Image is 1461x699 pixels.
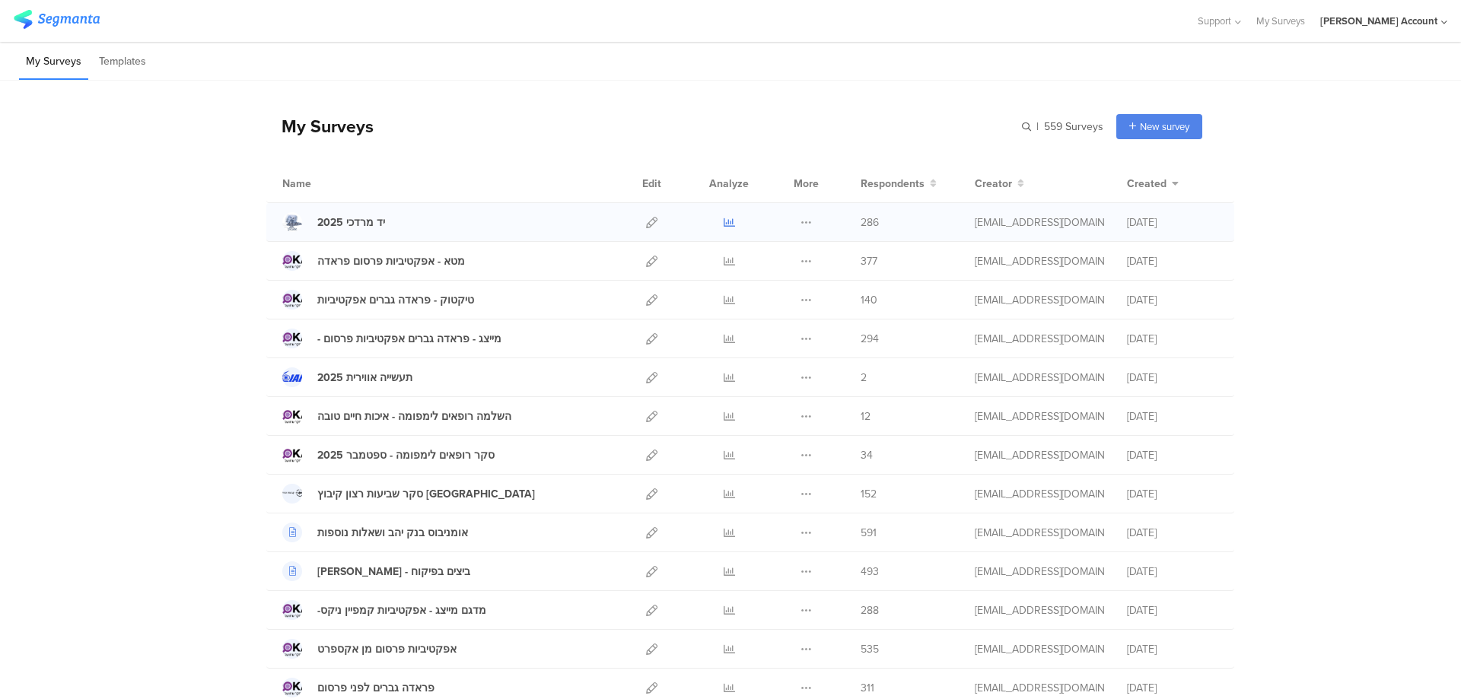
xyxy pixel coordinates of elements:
div: miri@miridikman.co.il [975,370,1104,386]
span: Respondents [861,176,925,192]
a: סקר רופאים לימפומה - ספטמבר 2025 [282,445,495,465]
a: מטא - אפקטיביות פרסום פראדה [282,251,465,271]
div: - מייצג - פראדה גברים אפקטיביות פרסום [317,331,501,347]
span: 311 [861,680,874,696]
div: [DATE] [1127,564,1218,580]
div: More [790,164,823,202]
a: סקר שביעות רצון קיבוץ [GEOGRAPHIC_DATA] [282,484,535,504]
div: [DATE] [1127,292,1218,308]
span: 591 [861,525,877,541]
div: [DATE] [1127,680,1218,696]
span: 286 [861,214,879,230]
div: miri@miridikman.co.il [975,564,1104,580]
div: [DATE] [1127,447,1218,463]
a: יד מרדכי 2025 [282,212,385,232]
span: 535 [861,641,879,657]
a: - מייצג - פראדה גברים אפקטיביות פרסום [282,329,501,348]
div: miri@miridikman.co.il [975,253,1104,269]
div: אומניבוס בנק יהב ושאלות נוספות [317,525,468,541]
div: miri@miridikman.co.il [975,602,1104,618]
span: 377 [861,253,877,269]
span: Creator [975,176,1012,192]
span: 34 [861,447,873,463]
li: My Surveys [19,44,88,80]
span: 493 [861,564,879,580]
div: [DATE] [1127,370,1218,386]
a: תעשייה אווירית 2025 [282,367,412,387]
a: פראדה גברים לפני פרסום [282,678,434,697]
div: miri@miridikman.co.il [975,486,1104,502]
div: [DATE] [1127,331,1218,347]
div: -מדגם מייצג - אפקטיביות קמפיין ניקס [317,602,486,618]
span: 12 [861,408,871,424]
div: miri@miridikman.co.il [975,447,1104,463]
div: סקר רופאים לימפומה - ספטמבר 2025 [317,447,495,463]
img: segmanta logo [14,10,100,29]
span: 2 [861,370,867,386]
div: טיקטוק - פראדה גברים אפקטיביות [317,292,474,308]
div: Analyze [706,164,752,202]
div: השלמה רופאים לימפומה - איכות חיים טובה [317,408,511,424]
li: Templates [92,44,153,80]
span: | [1034,119,1041,135]
div: miri@miridikman.co.il [975,214,1104,230]
div: אסף פינק - ביצים בפיקוח [317,564,470,580]
button: Creator [975,176,1024,192]
a: טיקטוק - פראדה גברים אפקטיביות [282,290,474,310]
div: [DATE] [1127,253,1218,269]
div: אפקטיביות פרסום מן אקספרט [317,641,457,657]
div: miri@miridikman.co.il [975,525,1104,541]
span: 559 Surveys [1044,119,1103,135]
div: [DATE] [1127,408,1218,424]
span: 152 [861,486,877,502]
a: -מדגם מייצג - אפקטיביות קמפיין ניקס [282,600,486,620]
span: Created [1127,176,1167,192]
button: Respondents [861,176,937,192]
a: [PERSON_NAME] - ביצים בפיקוח [282,561,470,581]
div: [DATE] [1127,486,1218,502]
div: סקר שביעות רצון קיבוץ כנרת [317,486,535,502]
div: miri@miridikman.co.il [975,408,1104,424]
span: 294 [861,331,879,347]
div: [DATE] [1127,641,1218,657]
a: אומניבוס בנק יהב ושאלות נוספות [282,523,468,542]
div: [PERSON_NAME] Account [1320,14,1437,28]
div: [DATE] [1127,602,1218,618]
div: [DATE] [1127,214,1218,230]
div: miri@miridikman.co.il [975,331,1104,347]
span: New survey [1140,119,1189,134]
div: תעשייה אווירית 2025 [317,370,412,386]
div: פראדה גברים לפני פרסום [317,680,434,696]
div: miri@miridikman.co.il [975,292,1104,308]
div: יד מרדכי 2025 [317,214,385,230]
a: השלמה רופאים לימפומה - איכות חיים טובה [282,406,511,426]
div: miri@miridikman.co.il [975,680,1104,696]
div: Edit [635,164,668,202]
div: miri@miridikman.co.il [975,641,1104,657]
div: Name [282,176,374,192]
span: Support [1198,14,1231,28]
span: 288 [861,602,879,618]
button: Created [1127,176,1179,192]
div: מטא - אפקטיביות פרסום פראדה [317,253,465,269]
span: 140 [861,292,877,308]
div: [DATE] [1127,525,1218,541]
div: My Surveys [266,113,374,139]
a: אפקטיביות פרסום מן אקספרט [282,639,457,659]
